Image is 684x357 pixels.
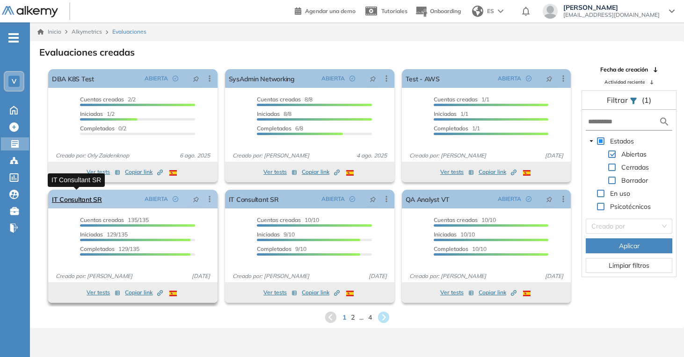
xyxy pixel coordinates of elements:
span: Cuentas creadas [434,96,478,103]
span: check-circle [349,76,355,81]
span: Completados [80,245,115,252]
a: Agendar una demo [295,5,356,16]
span: Creado por: Orly Zaidenknop [52,151,133,160]
img: Logo [2,6,58,18]
span: [PERSON_NAME] [563,4,660,11]
span: 6/8 [257,125,303,132]
span: pushpin [546,195,553,203]
span: Abiertas [621,150,647,158]
span: [EMAIL_ADDRESS][DOMAIN_NAME] [563,11,660,19]
span: check-circle [173,76,178,81]
span: 129/135 [80,231,128,238]
span: 10/10 [434,245,487,252]
span: Abiertas [619,149,648,160]
button: pushpin [363,192,383,207]
span: check-circle [526,196,531,202]
span: ABIERTA [145,74,168,83]
span: Completados [80,125,115,132]
span: ABIERTA [321,74,345,83]
span: Copiar link [302,288,340,297]
span: 9/10 [257,231,295,238]
span: 2 [351,313,355,322]
button: Copiar link [125,166,163,178]
span: Completados [434,245,468,252]
span: Actividad reciente [604,79,645,86]
span: Agendar una demo [305,7,356,14]
span: Copiar link [479,168,517,176]
span: 1/1 [434,125,480,132]
span: ABIERTA [321,195,345,203]
span: Psicotécnicos [610,202,651,211]
span: 1/1 [434,110,468,117]
span: [DATE] [541,272,567,280]
button: Ver tests [440,166,474,178]
span: 10/10 [257,216,319,223]
button: Ver tests [263,287,297,298]
span: 1/2 [80,110,115,117]
span: En uso [608,188,632,199]
span: pushpin [546,75,553,82]
a: QA Analyst VT [406,190,450,208]
img: arrow [498,9,503,13]
span: Iniciadas [434,231,457,238]
span: ABIERTA [498,74,521,83]
img: ESP [523,291,531,296]
span: 6 ago. 2025 [176,151,214,160]
span: [DATE] [188,272,214,280]
span: Alkymetrics [72,28,102,35]
span: Evaluaciones [112,28,146,36]
span: Creado por: [PERSON_NAME] [229,272,313,280]
span: 10/10 [434,231,475,238]
img: ESP [169,170,177,176]
button: Aplicar [586,238,672,253]
span: (1) [642,94,651,106]
span: [DATE] [365,272,391,280]
a: DBA K8S Test [52,69,94,88]
span: Tutoriales [381,7,407,14]
button: pushpin [363,71,383,86]
span: Aplicar [619,241,640,251]
div: IT Consultant SR [48,173,105,187]
span: ... [359,313,364,322]
button: Copiar link [302,287,340,298]
span: Onboarding [430,7,461,14]
span: Borrador [621,176,648,185]
span: 8/8 [257,96,313,103]
span: pushpin [193,195,199,203]
span: Creado por: [PERSON_NAME] [406,272,490,280]
span: 1/1 [434,96,489,103]
span: 129/135 [80,245,139,252]
span: Copiar link [125,288,163,297]
button: pushpin [539,71,560,86]
span: Cuentas creadas [257,216,301,223]
span: [DATE] [541,151,567,160]
span: Iniciadas [80,231,103,238]
h3: Evaluaciones creadas [39,47,135,58]
span: Copiar link [479,288,517,297]
button: Ver tests [87,166,120,178]
button: Ver tests [87,287,120,298]
span: Cerradas [621,163,649,171]
span: Psicotécnicos [608,201,653,212]
span: Estados [608,136,636,147]
span: V [12,78,16,85]
a: IT Consultant SR [229,190,279,208]
img: ESP [346,170,354,176]
i: - [8,37,19,39]
span: ABIERTA [145,195,168,203]
button: Onboarding [415,1,461,21]
span: Iniciadas [434,110,457,117]
span: 2/2 [80,96,136,103]
span: Cuentas creadas [257,96,301,103]
span: Cuentas creadas [434,216,478,223]
span: Copiar link [302,168,340,176]
span: pushpin [370,195,376,203]
span: Creado por: [PERSON_NAME] [406,151,490,160]
span: En uso [610,189,630,198]
span: check-circle [349,196,355,202]
span: check-circle [526,76,531,81]
button: Copiar link [125,287,163,298]
span: caret-down [589,139,594,143]
img: search icon [659,116,670,128]
button: Copiar link [302,166,340,178]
